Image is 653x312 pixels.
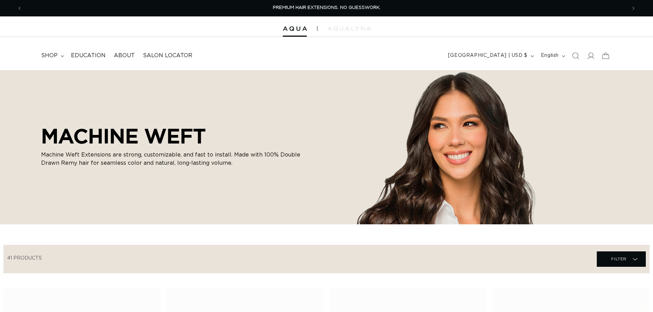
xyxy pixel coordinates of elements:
[568,48,583,63] summary: Search
[37,48,67,63] summary: shop
[611,252,627,265] span: Filter
[328,26,371,30] img: aqualyna.com
[143,52,192,59] span: Salon Locator
[71,52,106,59] span: Education
[273,5,380,10] span: PREMIUM HAIR EXTENSIONS. NO GUESSWORK.
[12,2,27,15] button: Previous announcement
[41,151,302,167] p: Machine Weft Extensions are strong, customizable, and fast to install. Made with 100% Double Draw...
[283,26,307,31] img: Aqua Hair Extensions
[41,52,58,59] span: shop
[114,52,135,59] span: About
[7,256,42,261] span: 41 products
[444,49,537,62] button: [GEOGRAPHIC_DATA] | USD $
[537,49,568,62] button: English
[41,124,302,148] h2: MACHINE WEFT
[626,2,641,15] button: Next announcement
[541,52,559,59] span: English
[448,52,528,59] span: [GEOGRAPHIC_DATA] | USD $
[597,251,646,267] summary: Filter
[67,48,110,63] a: Education
[110,48,139,63] a: About
[139,48,196,63] a: Salon Locator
